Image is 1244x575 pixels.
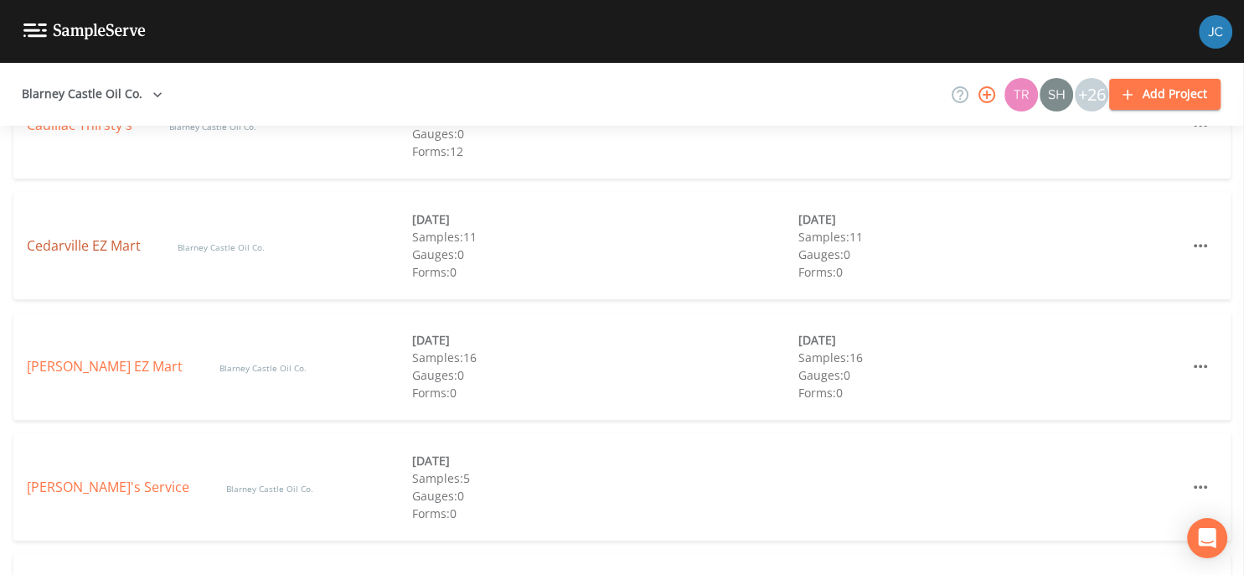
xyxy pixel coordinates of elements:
button: Add Project [1109,79,1221,110]
div: Gauges: 0 [412,366,798,384]
div: Samples: 16 [798,349,1184,366]
span: Blarney Castle Oil Co. [169,121,256,132]
div: shaynee@enviro-britesolutions.com [1039,78,1074,111]
div: [DATE] [412,452,798,469]
div: Forms: 0 [798,263,1184,281]
img: 726fd29fcef06c5d4d94ec3380ebb1a1 [1040,78,1073,111]
div: Gauges: 0 [412,246,798,263]
button: Blarney Castle Oil Co. [15,79,169,110]
div: [DATE] [412,331,798,349]
div: Forms: 0 [412,263,798,281]
div: Forms: 0 [412,505,798,522]
div: Samples: 5 [412,469,798,487]
div: Open Intercom Messenger [1187,518,1227,558]
div: Gauges: 0 [412,125,798,142]
img: logo [23,23,146,39]
span: Blarney Castle Oil Co. [226,483,313,495]
div: Samples: 16 [412,349,798,366]
a: [PERSON_NAME]'s Service [27,478,193,496]
img: 939099765a07141c2f55256aeaad4ea5 [1004,78,1038,111]
div: Forms: 0 [412,384,798,401]
img: fbe59c36bb819e2f7c15c5b4b299f17d [1199,15,1232,49]
div: Gauges: 0 [798,366,1184,384]
span: Blarney Castle Oil Co. [219,362,307,374]
div: Forms: 12 [412,142,798,160]
div: [DATE] [798,210,1184,228]
div: Gauges: 0 [798,246,1184,263]
div: [DATE] [412,210,798,228]
div: Samples: 11 [798,228,1184,246]
div: Travis Kirin [1004,78,1039,111]
div: Samples: 11 [412,228,798,246]
span: Blarney Castle Oil Co. [178,241,265,253]
div: Gauges: 0 [412,487,798,505]
a: Cedarville EZ Mart [27,236,144,255]
a: [PERSON_NAME] EZ Mart [27,357,186,376]
div: Forms: 0 [798,384,1184,401]
div: [DATE] [798,331,1184,349]
div: +26 [1075,78,1108,111]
